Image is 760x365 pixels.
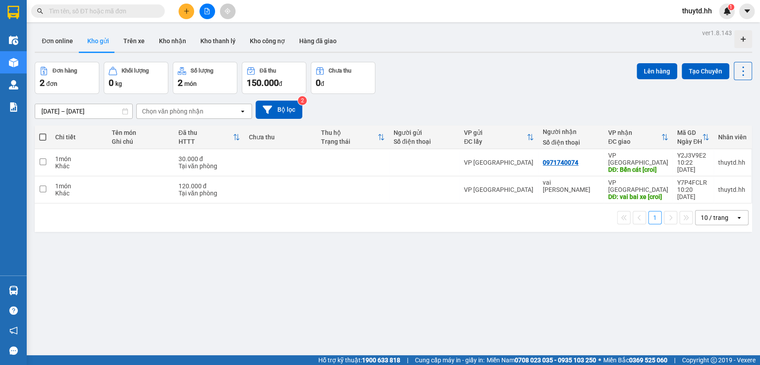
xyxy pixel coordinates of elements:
[55,155,103,162] div: 1 món
[648,211,662,224] button: 1
[174,126,244,149] th: Toggle SortBy
[677,179,709,186] div: Y7P4FCLR
[718,159,747,166] div: thuytd.hh
[152,30,193,52] button: Kho nhận
[292,30,344,52] button: Hàng đã giao
[247,77,279,88] span: 150.000
[224,8,231,14] span: aim
[608,166,668,173] div: DĐ: Bến cát [croi]
[321,138,377,145] div: Trạng thái
[718,186,747,193] div: thuytd.hh
[9,80,18,89] img: warehouse-icon
[260,68,276,74] div: Đã thu
[407,355,408,365] span: |
[256,101,302,119] button: Bộ lọc
[629,357,667,364] strong: 0369 525 060
[239,108,246,115] svg: open
[723,7,731,15] img: icon-new-feature
[394,138,455,145] div: Số điện thoại
[543,159,578,166] div: 0971740074
[112,129,170,136] div: Tên món
[543,128,599,135] div: Người nhận
[179,129,233,136] div: Đã thu
[734,30,752,48] div: Tạo kho hàng mới
[9,306,18,315] span: question-circle
[701,213,728,222] div: 10 / trang
[321,80,324,87] span: đ
[674,355,675,365] span: |
[543,179,599,193] div: vai bai xe
[459,126,538,149] th: Toggle SortBy
[142,107,203,116] div: Chọn văn phòng nhận
[729,4,732,10] span: 1
[329,68,351,74] div: Chưa thu
[608,129,661,136] div: VP nhận
[179,190,240,197] div: Tại văn phòng
[40,77,45,88] span: 2
[677,129,702,136] div: Mã GD
[242,62,306,94] button: Đã thu150.000đ
[311,62,375,94] button: Chưa thu0đ
[35,62,99,94] button: Đơn hàng2đơn
[179,162,240,170] div: Tại văn phòng
[112,138,170,145] div: Ghi chú
[673,126,714,149] th: Toggle SortBy
[464,138,527,145] div: ĐC lấy
[199,4,215,19] button: file-add
[55,190,103,197] div: Khác
[711,357,717,363] span: copyright
[677,186,709,200] div: 10:20 [DATE]
[104,62,168,94] button: Khối lượng0kg
[183,8,190,14] span: plus
[49,6,154,16] input: Tìm tên, số ĐT hoặc mã đơn
[743,7,751,15] span: caret-down
[191,68,213,74] div: Số lượng
[122,68,149,74] div: Khối lượng
[736,214,743,221] svg: open
[220,4,236,19] button: aim
[109,77,114,88] span: 0
[179,138,233,145] div: HTTT
[249,134,312,141] div: Chưa thu
[204,8,210,14] span: file-add
[178,77,183,88] span: 2
[718,134,747,141] div: Nhân viên
[318,355,400,365] span: Hỗ trợ kỹ thuật:
[637,63,677,79] button: Lên hàng
[608,193,668,200] div: DĐ: vai bai xe [croi]
[415,355,484,365] span: Cung cấp máy in - giấy in:
[603,355,667,365] span: Miền Bắc
[55,162,103,170] div: Khác
[184,80,197,87] span: món
[464,159,534,166] div: VP [GEOGRAPHIC_DATA]
[9,286,18,295] img: warehouse-icon
[702,28,732,38] div: ver 1.8.143
[362,357,400,364] strong: 1900 633 818
[243,30,292,52] button: Kho công nợ
[8,6,19,19] img: logo-vxr
[179,4,194,19] button: plus
[298,96,307,105] sup: 2
[35,104,132,118] input: Select a date range.
[464,186,534,193] div: VP [GEOGRAPHIC_DATA]
[9,326,18,335] span: notification
[675,5,719,16] span: thuytd.hh
[193,30,243,52] button: Kho thanh lý
[9,346,18,355] span: message
[316,77,321,88] span: 0
[179,155,240,162] div: 30.000 đ
[9,102,18,112] img: solution-icon
[515,357,596,364] strong: 0708 023 035 - 0935 103 250
[677,152,709,159] div: Y2J3V9E2
[604,126,673,149] th: Toggle SortBy
[464,129,527,136] div: VP gửi
[46,80,57,87] span: đơn
[728,4,734,10] sup: 1
[739,4,755,19] button: caret-down
[55,182,103,190] div: 1 món
[115,80,122,87] span: kg
[608,138,661,145] div: ĐC giao
[179,182,240,190] div: 120.000 đ
[487,355,596,365] span: Miền Nam
[394,129,455,136] div: Người gửi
